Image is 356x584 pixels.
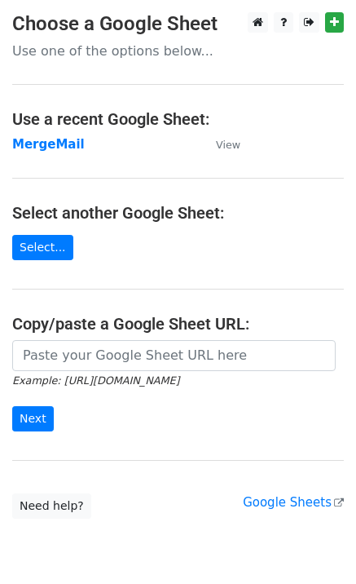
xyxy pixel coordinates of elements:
small: Example: [URL][DOMAIN_NAME] [12,374,179,387]
a: MergeMail [12,137,85,152]
a: Need help? [12,493,91,519]
h4: Use a recent Google Sheet: [12,109,344,129]
input: Paste your Google Sheet URL here [12,340,336,371]
input: Next [12,406,54,431]
p: Use one of the options below... [12,42,344,60]
a: Google Sheets [243,495,344,510]
h4: Copy/paste a Google Sheet URL: [12,314,344,334]
a: View [200,137,240,152]
h4: Select another Google Sheet: [12,203,344,223]
h3: Choose a Google Sheet [12,12,344,36]
small: View [216,139,240,151]
a: Select... [12,235,73,260]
